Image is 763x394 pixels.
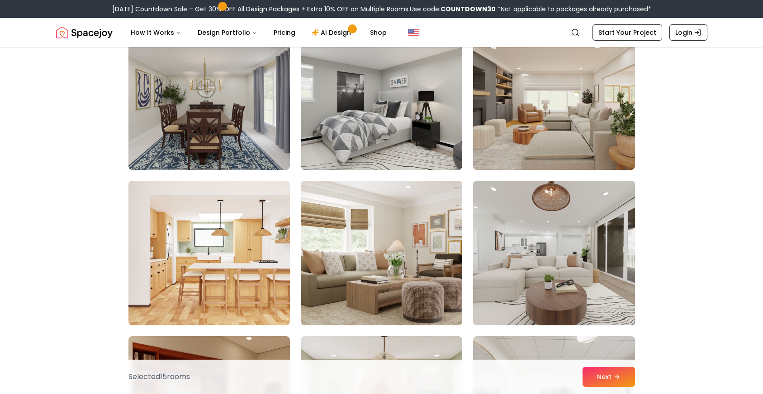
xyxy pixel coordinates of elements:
[469,177,639,329] img: Room room-84
[304,23,361,42] a: AI Design
[123,23,394,42] nav: Main
[592,24,662,41] a: Start Your Project
[56,23,113,42] img: Spacejoy Logo
[410,5,496,14] span: Use code:
[123,23,189,42] button: How It Works
[473,25,635,170] img: Room room-81
[190,23,265,42] button: Design Portfolio
[128,25,290,170] img: Room room-79
[128,371,190,382] p: Selected 15 room s
[441,5,496,14] b: COUNTDOWN30
[583,367,635,387] button: Next
[56,23,113,42] a: Spacejoy
[408,27,419,38] img: United States
[266,23,303,42] a: Pricing
[301,181,462,325] img: Room room-83
[669,24,707,41] a: Login
[496,5,651,14] span: *Not applicable to packages already purchased*
[301,25,462,170] img: Room room-80
[56,18,707,47] nav: Global
[112,5,651,14] div: [DATE] Countdown Sale – Get 30% OFF All Design Packages + Extra 10% OFF on Multiple Rooms.
[128,181,290,325] img: Room room-82
[363,23,394,42] a: Shop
